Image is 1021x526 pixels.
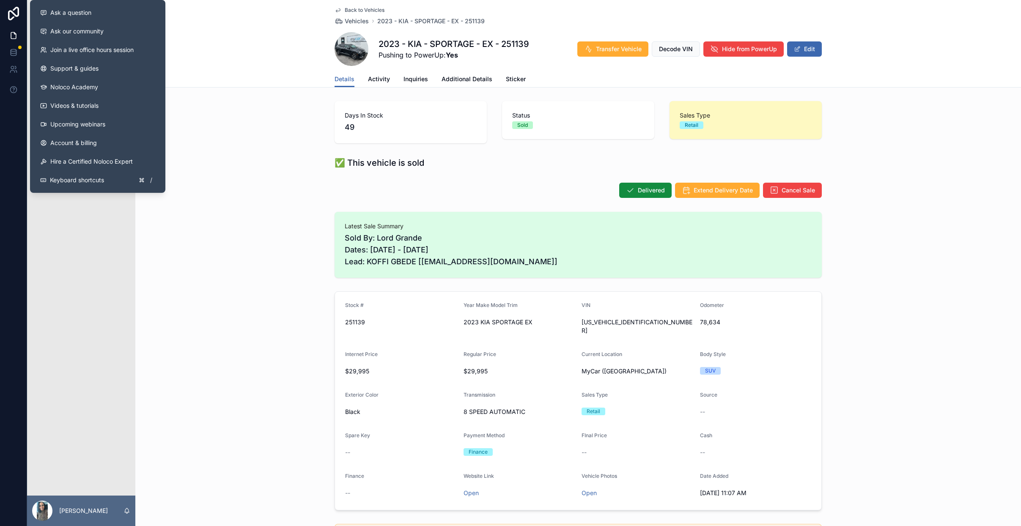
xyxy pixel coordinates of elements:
span: Internet Price [345,351,378,357]
span: Hire a Certified Noloco Expert [50,157,133,166]
button: Delivered [619,183,672,198]
button: Hire a Certified Noloco Expert [33,152,162,171]
span: Hide from PowerUp [722,45,777,53]
span: Extend Delivery Date [694,186,753,195]
span: Keyboard shortcuts [50,176,104,184]
span: Finance [345,473,364,479]
button: Keyboard shortcuts/ [33,171,162,189]
button: Transfer Vehicle [577,41,648,57]
a: Videos & tutorials [33,96,162,115]
strong: Yes [446,51,458,59]
span: $29,995 [464,367,575,375]
span: Sales Type [582,392,608,398]
span: Account & billing [50,139,97,147]
a: Join a live office hours session [33,41,162,59]
span: Support & guides [50,64,99,73]
span: Vehicles [345,17,369,25]
a: Details [335,71,354,88]
a: Vehicles [335,17,369,25]
button: Ask a question [33,3,162,22]
button: Cancel Sale [763,183,822,198]
span: Latest Sale Summary [345,222,812,230]
span: Date Added [700,473,728,479]
span: -- [700,408,705,416]
span: -- [582,448,587,457]
span: Videos & tutorials [50,101,99,110]
span: Days In Stock [345,111,477,120]
a: Additional Details [442,71,492,88]
button: Extend Delivery Date [675,183,760,198]
div: Finance [469,448,488,456]
span: Exterior Color [345,392,379,398]
span: Decode VIN [659,45,693,53]
span: Status [512,111,644,120]
p: [PERSON_NAME] [59,507,108,515]
a: Back to Vehicles [335,7,384,14]
span: Source [700,392,717,398]
span: 78,634 [700,318,812,326]
span: Upcoming webinars [50,120,105,129]
span: $29,995 [345,367,457,375]
span: Transfer Vehicle [596,45,642,53]
span: Additional Details [442,75,492,83]
span: FInal Price [582,432,607,438]
span: Sold By: Lord Grande Dates: [DATE] - [DATE] Lead: KOFFI GBEDE [[EMAIL_ADDRESS][DOMAIN_NAME]] [345,232,812,268]
button: Hide from PowerUp [703,41,784,57]
div: Retail [587,408,600,415]
span: Year Make Model Trim [464,302,518,308]
a: Upcoming webinars [33,115,162,134]
span: Sales Type [680,111,812,120]
span: 251139 [345,318,457,326]
span: Regular Price [464,351,496,357]
span: Vehicle Photos [582,473,617,479]
span: Delivered [638,186,665,195]
a: Activity [368,71,390,88]
span: [DATE] 11:07 AM [700,489,812,497]
span: -- [345,489,350,497]
div: Sold [517,121,528,129]
span: Activity [368,75,390,83]
span: / [148,177,154,184]
span: -- [345,448,350,457]
span: VIN [582,302,590,308]
a: 2023 - KIA - SPORTAGE - EX - 251139 [377,17,485,25]
span: Transmission [464,392,495,398]
a: Inquiries [403,71,428,88]
span: Odometer [700,302,724,308]
a: Ask our community [33,22,162,41]
button: Decode VIN [652,41,700,57]
span: 2023 KIA SPORTAGE EX [464,318,575,326]
span: Stock # [345,302,364,308]
span: Back to Vehicles [345,7,384,14]
span: Spare Key [345,432,370,438]
span: Body Style [700,351,726,357]
div: scrollable content [27,34,135,134]
h1: ✅ This vehicle is sold [335,157,424,169]
span: Payment Method [464,432,505,438]
span: Cancel Sale [782,186,815,195]
span: Ask our community [50,27,104,36]
span: Inquiries [403,75,428,83]
span: [US_VEHICLE_IDENTIFICATION_NUMBER] [582,318,693,335]
a: Open [582,489,597,496]
a: Sticker [506,71,526,88]
span: -- [700,448,705,457]
span: Current Location [582,351,622,357]
div: Retail [685,121,698,129]
span: Join a live office hours session [50,46,134,54]
a: Open [464,489,479,496]
span: Website Link [464,473,494,479]
span: 8 SPEED AUTOMATIC [464,408,575,416]
span: Ask a question [50,8,91,17]
a: Support & guides [33,59,162,78]
span: MyCar ([GEOGRAPHIC_DATA]) [582,367,667,375]
span: Sticker [506,75,526,83]
span: Pushing to PowerUp: [379,50,529,60]
a: Noloco Academy [33,78,162,96]
div: SUV [705,367,716,375]
button: Edit [787,41,822,57]
span: Noloco Academy [50,83,98,91]
span: Cash [700,432,712,438]
a: Account & billing [33,134,162,152]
